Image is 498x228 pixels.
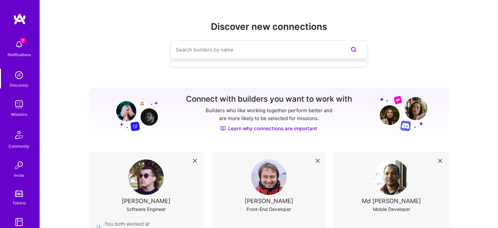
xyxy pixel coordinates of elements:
div: Community [9,143,29,150]
img: Grow your network [380,95,427,131]
div: Discovery [10,82,28,89]
div: [PERSON_NAME] [122,197,171,204]
img: User Avatar [251,159,286,195]
input: Search builders by name [176,41,336,58]
img: bell [12,38,26,51]
i: icon Close [316,159,320,163]
div: [PERSON_NAME] [244,197,293,204]
img: teamwork [12,98,26,111]
div: Md [PERSON_NAME] [362,197,421,204]
img: Grow your network [110,95,158,131]
div: Mobile Developer [373,206,410,213]
img: Invite [12,159,26,172]
a: Learn why connections are important [220,125,317,132]
i: icon Close [438,159,442,163]
img: logo [13,13,26,25]
h3: Connect with builders you want to work with [186,94,352,104]
div: Front-End Developer [247,206,291,213]
h2: Discover new connections [89,21,449,32]
img: Community [11,127,27,143]
img: tokens [15,191,23,197]
p: Builders who like working together perform better and are more likely to be selected for missions. [204,107,334,122]
div: Missions [11,111,27,118]
img: User Avatar [128,159,164,195]
span: 1 [20,38,26,43]
div: Invite [14,172,24,179]
i: icon Close [193,159,197,163]
i: icon SearchPurple [350,46,358,53]
div: Software Engineer [126,206,166,213]
div: Notifications [8,51,31,58]
img: discovery [12,69,26,82]
img: User Avatar [374,159,409,195]
img: Discover [220,126,226,131]
div: Tokens [12,199,26,206]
